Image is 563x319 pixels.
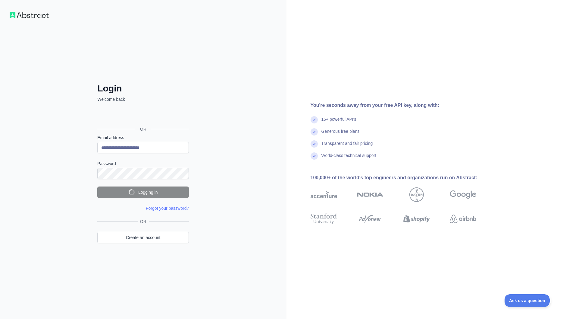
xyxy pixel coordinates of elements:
img: accenture [311,187,337,202]
img: shopify [403,212,430,225]
img: payoneer [357,212,383,225]
div: 100,000+ of the world's top engineers and organizations run on Abstract: [311,174,496,181]
img: airbnb [450,212,476,225]
img: check mark [311,152,318,160]
img: check mark [311,128,318,136]
div: World-class technical support [321,152,377,164]
img: stanford university [311,212,337,225]
a: Create an account [97,232,189,243]
div: Sign in with Google. Opens in new tab [97,109,188,122]
span: OR [138,219,149,225]
h2: Login [97,83,189,94]
img: Workflow [10,12,49,18]
div: Transparent and fair pricing [321,140,373,152]
label: Email address [97,135,189,141]
iframe: Sign in with Google Button [94,109,191,122]
img: google [450,187,476,202]
span: OR [135,126,151,132]
img: nokia [357,187,383,202]
div: You're seconds away from your free API key, along with: [311,102,496,109]
div: Generous free plans [321,128,360,140]
img: check mark [311,140,318,148]
img: bayer [409,187,424,202]
iframe: Toggle Customer Support [505,294,551,307]
a: Forgot your password? [146,206,189,211]
button: Logging in [97,187,189,198]
label: Password [97,161,189,167]
div: 15+ powerful API's [321,116,356,128]
img: check mark [311,116,318,123]
p: Welcome back [97,96,189,102]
